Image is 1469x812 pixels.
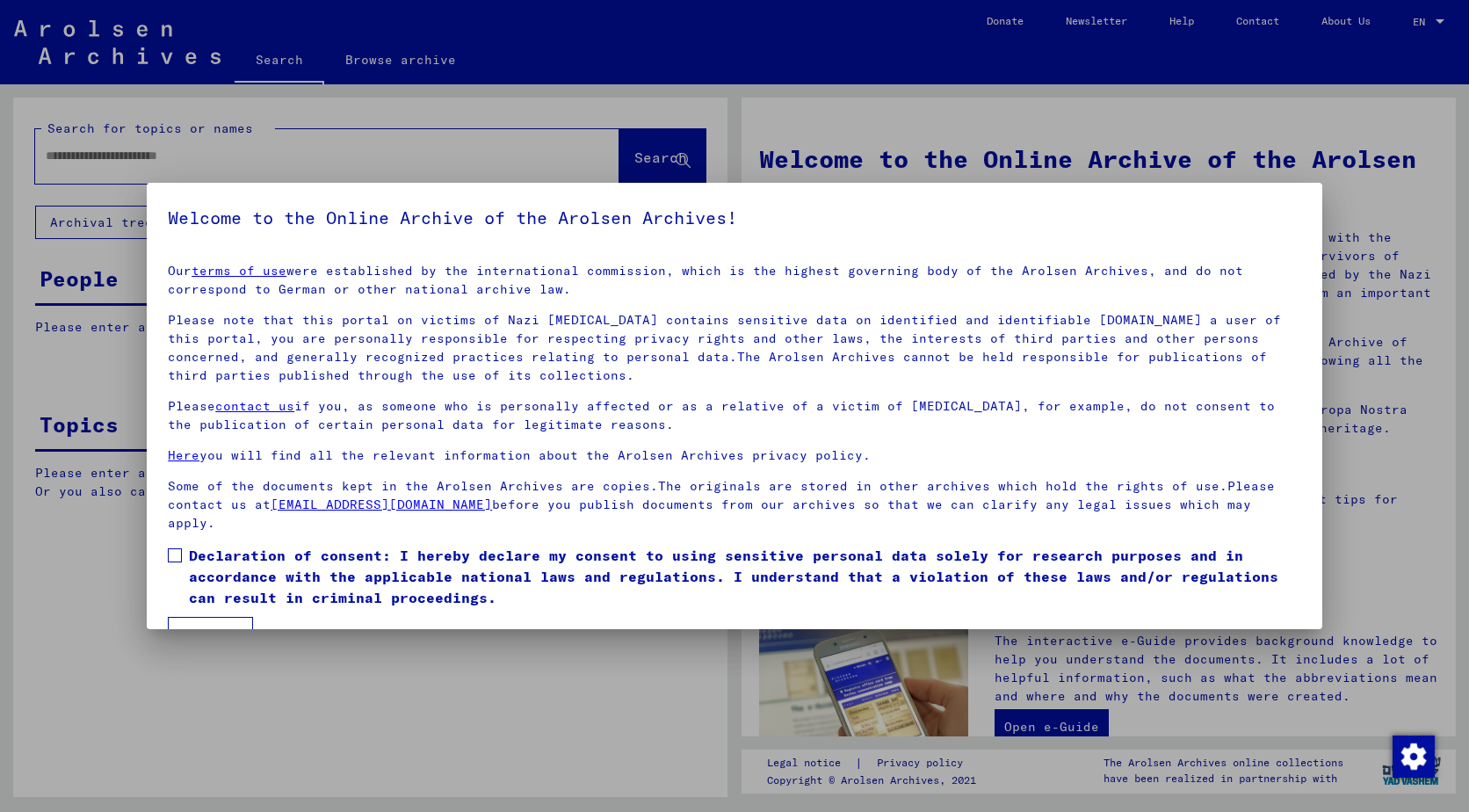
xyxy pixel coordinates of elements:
p: Our were established by the international commission, which is the highest governing body of the ... [168,262,1301,299]
button: I agree [168,617,253,650]
p: you will find all the relevant information about the Arolsen Archives privacy policy. [168,446,1301,465]
span: Declaration of consent: I hereby declare my consent to using sensitive personal data solely for r... [189,545,1301,608]
img: Change consent [1393,736,1435,778]
a: Here [168,447,199,463]
div: Change consent [1392,735,1434,777]
a: [EMAIL_ADDRESS][DOMAIN_NAME] [271,497,492,512]
p: Please if you, as someone who is personally affected or as a relative of a victim of [MEDICAL_DAT... [168,397,1301,434]
a: terms of use [192,263,286,279]
a: contact us [215,398,294,414]
h5: Welcome to the Online Archive of the Arolsen Archives! [168,204,1301,232]
p: Some of the documents kept in the Arolsen Archives are copies.The originals are stored in other a... [168,477,1301,533]
p: Please note that this portal on victims of Nazi [MEDICAL_DATA] contains sensitive data on identif... [168,311,1301,385]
